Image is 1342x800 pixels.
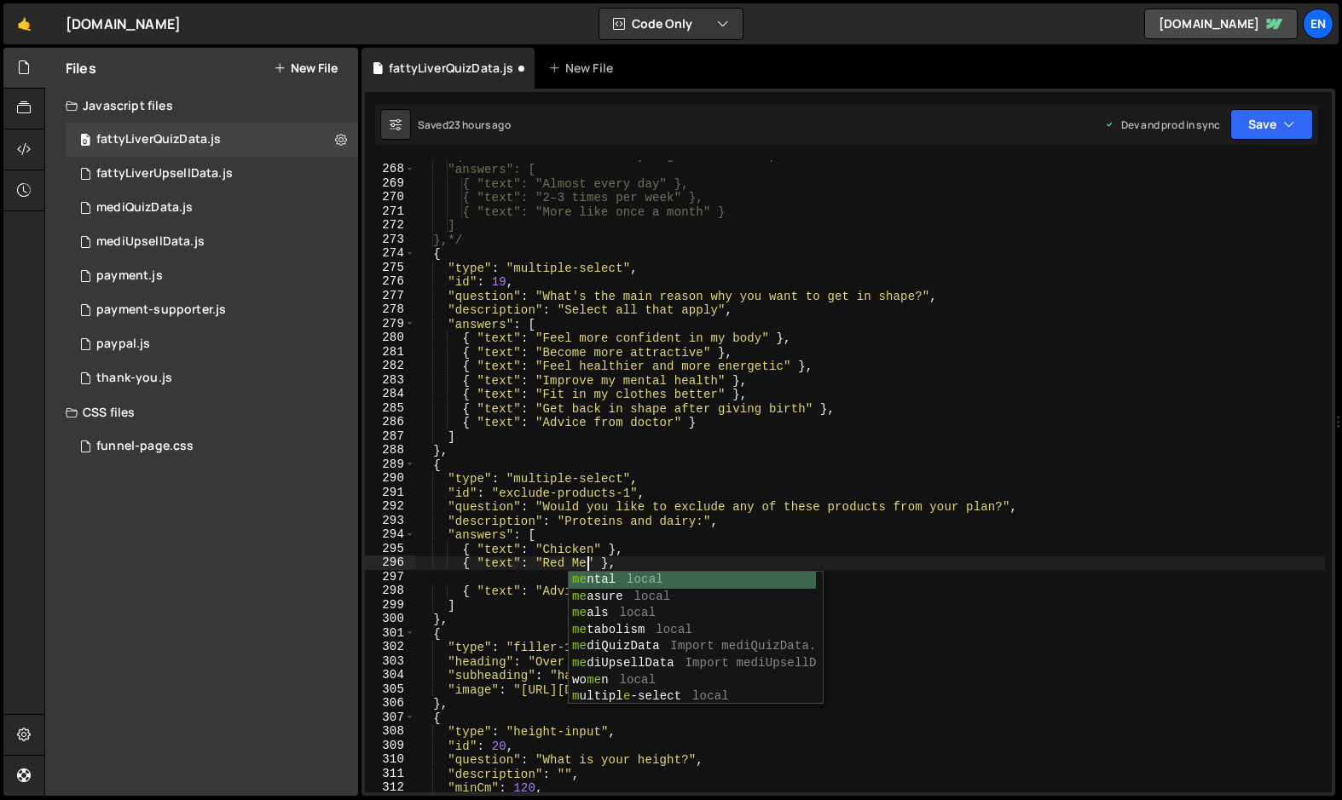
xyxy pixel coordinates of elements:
[365,767,415,781] div: 311
[66,259,358,293] div: 16956/46551.js
[365,499,415,514] div: 292
[365,696,415,711] div: 306
[365,218,415,233] div: 272
[96,302,226,318] div: payment-supporter.js
[365,373,415,388] div: 283
[96,200,193,216] div: mediQuizData.js
[365,233,415,247] div: 273
[66,59,96,78] h2: Files
[548,60,620,77] div: New File
[365,555,415,570] div: 296
[96,439,194,454] div: funnel-page.css
[365,626,415,641] div: 301
[96,337,150,352] div: paypal.js
[66,191,358,225] div: 16956/46700.js
[365,162,415,176] div: 268
[365,752,415,767] div: 310
[1104,118,1220,132] div: Dev and prod in sync
[80,135,90,148] span: 0
[365,598,415,613] div: 299
[365,682,415,697] div: 305
[274,61,338,75] button: New File
[365,359,415,373] div: 282
[365,486,415,500] div: 291
[365,584,415,598] div: 298
[365,415,415,429] div: 286
[365,274,415,289] div: 276
[66,293,358,327] div: 16956/46552.js
[365,542,415,556] div: 295
[365,780,415,795] div: 312
[365,570,415,584] div: 297
[365,246,415,261] div: 274
[389,60,513,77] div: fattyLiverQuizData.js
[1230,109,1313,140] button: Save
[365,401,415,416] div: 285
[365,429,415,444] div: 287
[96,132,221,147] div: fattyLiverQuizData.js
[96,371,172,386] div: thank-you.js
[365,345,415,360] div: 281
[66,123,358,157] div: 16956/46566.js
[448,118,511,132] div: 23 hours ago
[365,261,415,275] div: 275
[365,204,415,219] div: 271
[66,327,358,361] div: 16956/46550.js
[365,668,415,682] div: 304
[96,234,205,250] div: mediUpsellData.js
[66,157,358,191] div: 16956/46565.js
[365,471,415,486] div: 290
[96,268,163,284] div: payment.js
[45,89,358,123] div: Javascript files
[365,331,415,345] div: 280
[96,166,233,181] div: fattyLiverUpsellData.js
[365,711,415,725] div: 307
[365,640,415,654] div: 302
[66,225,358,259] div: 16956/46701.js
[365,190,415,204] div: 270
[1144,9,1298,39] a: [DOMAIN_NAME]
[365,176,415,191] div: 269
[365,387,415,401] div: 284
[3,3,45,44] a: 🤙
[365,289,415,303] div: 277
[365,654,415,669] div: 303
[45,395,358,429] div: CSS files
[418,118,511,132] div: Saved
[365,443,415,458] div: 288
[599,9,743,39] button: Code Only
[365,302,415,317] div: 278
[365,317,415,331] div: 279
[66,429,358,463] div: 16956/47008.css
[365,724,415,739] div: 308
[365,514,415,528] div: 293
[66,361,358,395] div: 16956/46524.js
[365,458,415,472] div: 289
[365,527,415,542] div: 294
[66,14,181,34] div: [DOMAIN_NAME]
[365,612,415,626] div: 300
[365,739,415,753] div: 309
[1303,9,1333,39] a: En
